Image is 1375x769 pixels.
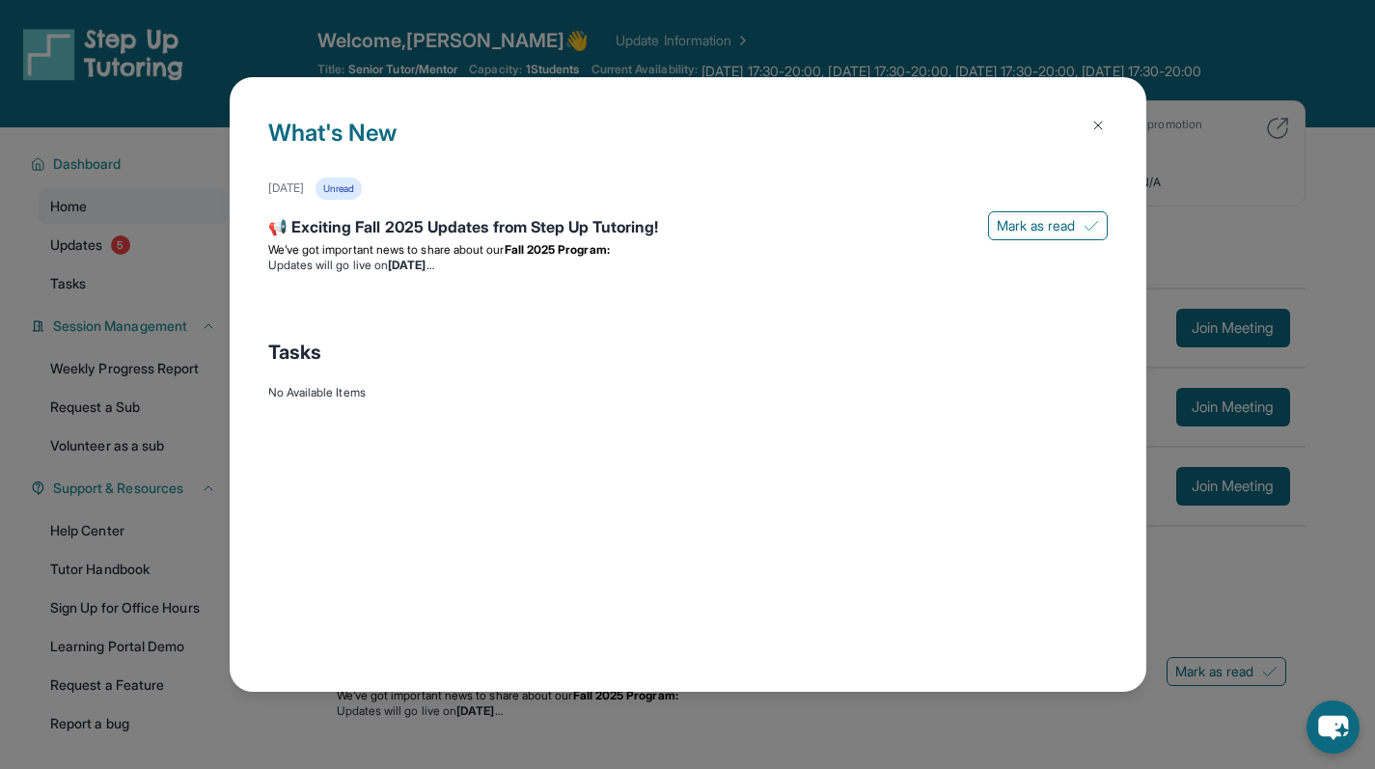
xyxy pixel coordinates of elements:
[268,116,1108,178] h1: What's New
[997,216,1076,235] span: Mark as read
[1090,118,1106,133] img: Close Icon
[268,180,304,196] div: [DATE]
[268,242,505,257] span: We’ve got important news to share about our
[1084,218,1099,233] img: Mark as read
[388,258,433,272] strong: [DATE]
[988,211,1108,240] button: Mark as read
[316,178,362,200] div: Unread
[268,258,1108,273] li: Updates will go live on
[1306,700,1360,754] button: chat-button
[268,385,1108,400] div: No Available Items
[268,339,321,366] span: Tasks
[505,242,610,257] strong: Fall 2025 Program:
[268,215,1108,242] div: 📢 Exciting Fall 2025 Updates from Step Up Tutoring!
